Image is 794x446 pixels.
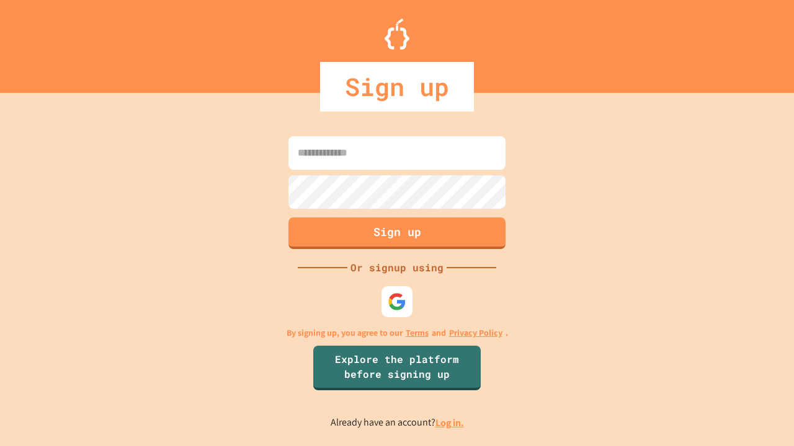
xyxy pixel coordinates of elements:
[347,260,447,275] div: Or signup using
[742,396,782,434] iframe: chat widget
[313,346,481,390] a: Explore the platform before signing up
[406,326,429,339] a: Terms
[287,326,508,339] p: By signing up, you agree to our and .
[331,415,464,431] p: Already have an account?
[320,62,474,111] div: Sign up
[691,343,782,395] iframe: chat widget
[385,19,409,50] img: Logo.svg
[288,217,506,249] button: Sign up
[388,292,406,311] img: google-icon.svg
[435,416,464,429] a: Log in.
[449,326,502,339] a: Privacy Policy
